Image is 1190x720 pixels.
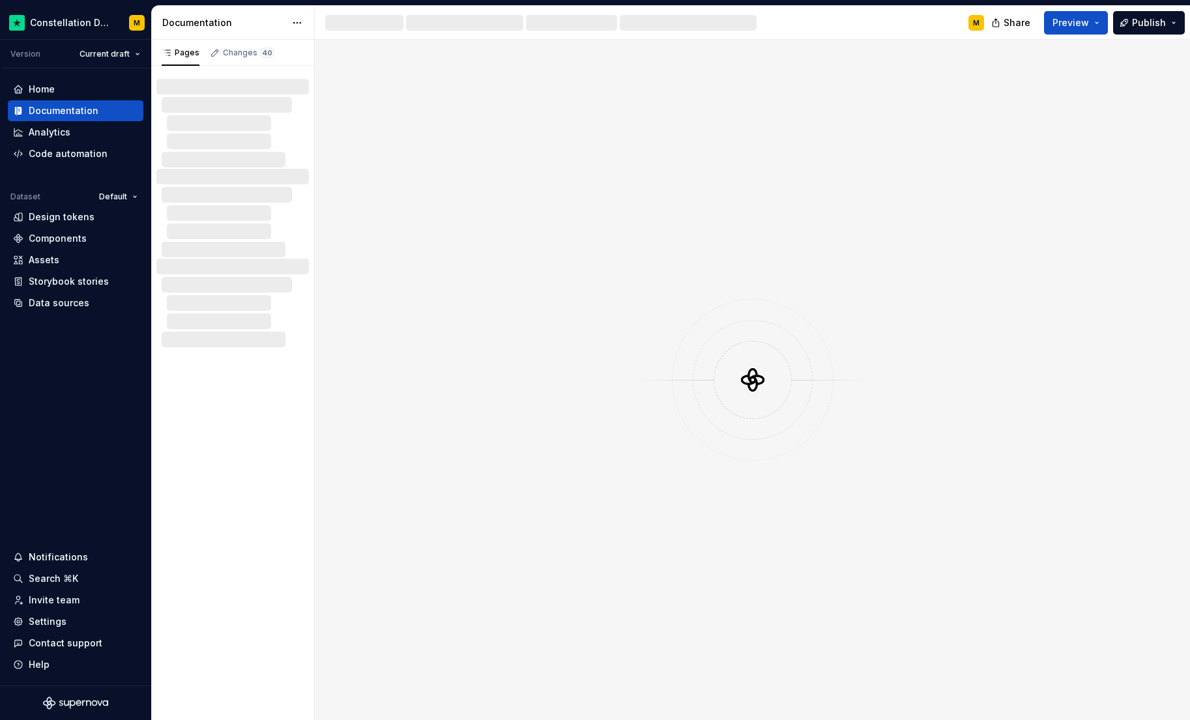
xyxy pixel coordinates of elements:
[74,45,146,63] button: Current draft
[10,49,40,59] div: Version
[99,192,127,202] span: Default
[1113,11,1185,35] button: Publish
[9,15,25,31] img: d602db7a-5e75-4dfe-a0a4-4b8163c7bad2.png
[8,590,143,611] a: Invite team
[29,104,98,117] div: Documentation
[29,210,94,223] div: Design tokens
[162,48,199,58] div: Pages
[29,637,102,650] div: Contact support
[8,271,143,292] a: Storybook stories
[1132,16,1166,29] span: Publish
[29,83,55,96] div: Home
[3,8,149,36] button: Constellation Design SystemM
[8,122,143,143] a: Analytics
[29,658,50,671] div: Help
[223,48,274,58] div: Changes
[29,147,108,160] div: Code automation
[8,568,143,589] button: Search ⌘K
[8,79,143,100] a: Home
[29,253,59,266] div: Assets
[134,18,140,28] div: M
[8,293,143,313] a: Data sources
[1004,16,1030,29] span: Share
[973,18,980,28] div: M
[29,572,78,585] div: Search ⌘K
[8,633,143,654] button: Contact support
[985,11,1039,35] button: Share
[43,697,108,710] svg: Supernova Logo
[29,594,80,607] div: Invite team
[10,192,40,202] div: Dataset
[8,547,143,568] button: Notifications
[29,551,88,564] div: Notifications
[29,296,89,310] div: Data sources
[8,654,143,675] button: Help
[93,188,143,206] button: Default
[8,207,143,227] a: Design tokens
[8,250,143,270] a: Assets
[1052,16,1089,29] span: Preview
[29,275,109,288] div: Storybook stories
[30,16,113,29] div: Constellation Design System
[8,611,143,632] a: Settings
[260,48,274,58] span: 40
[1044,11,1108,35] button: Preview
[29,615,66,628] div: Settings
[29,126,70,139] div: Analytics
[162,16,285,29] div: Documentation
[80,49,130,59] span: Current draft
[29,232,87,245] div: Components
[8,143,143,164] a: Code automation
[8,228,143,249] a: Components
[8,100,143,121] a: Documentation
